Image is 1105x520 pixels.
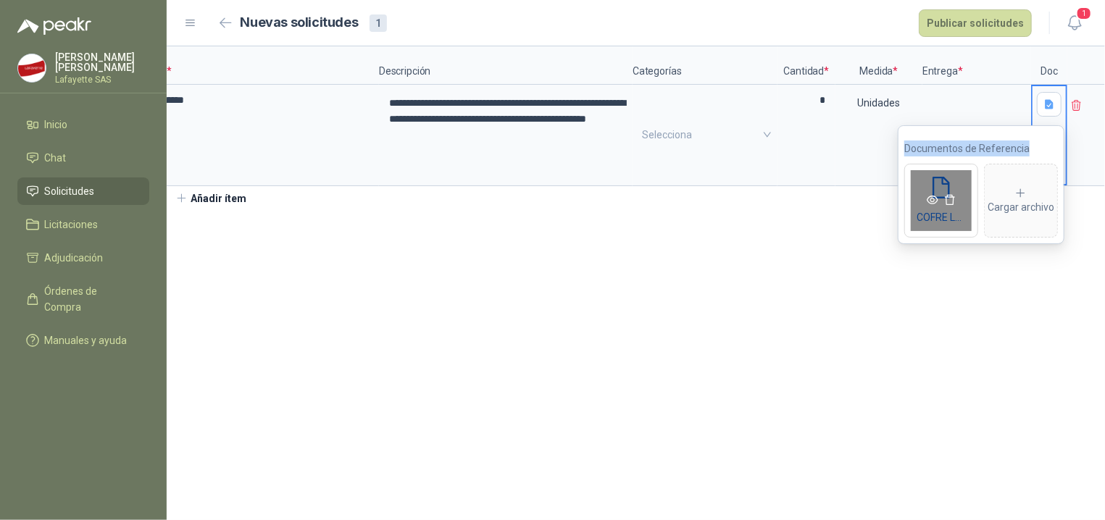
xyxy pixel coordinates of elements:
[835,46,922,85] p: Medida
[927,194,938,206] span: eye
[17,177,149,205] a: Solicitudes
[167,186,256,211] button: Añadir ítem
[924,195,941,206] a: eye
[1031,46,1067,85] p: Doc
[944,194,956,206] span: delete
[45,332,128,348] span: Manuales y ayuda
[45,283,135,315] span: Órdenes de Compra
[837,86,921,119] div: Unidades
[17,111,149,138] a: Inicio
[17,144,149,172] a: Chat
[932,124,1022,146] span: LAFAYETTE SAS LAFAYETTE SAS
[45,250,104,266] span: Adjudicación
[988,187,1054,216] div: Cargar archivo
[18,54,46,82] img: Company Logo
[241,12,359,33] h2: Nuevas solicitudes
[17,327,149,354] a: Manuales y ayuda
[633,46,777,85] p: Categorías
[922,46,1031,85] p: Entrega
[17,244,149,272] a: Adjudicación
[45,217,99,232] span: Licitaciones
[904,141,1058,156] p: Documentos de Referencia
[1076,7,1092,20] span: 1
[919,9,1032,37] button: Publicar solicitudes
[125,46,379,85] p: Producto
[379,46,633,85] p: Descripción
[45,183,95,199] span: Solicitudes
[55,52,149,72] p: [PERSON_NAME] [PERSON_NAME]
[45,150,67,166] span: Chat
[370,14,387,32] div: 1
[1062,10,1088,36] button: 1
[45,117,68,133] span: Inicio
[17,211,149,238] a: Licitaciones
[941,193,959,207] button: delete
[17,17,91,35] img: Logo peakr
[55,75,149,84] p: Lafayette SAS
[17,277,149,321] a: Órdenes de Compra
[777,46,835,85] p: Cantidad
